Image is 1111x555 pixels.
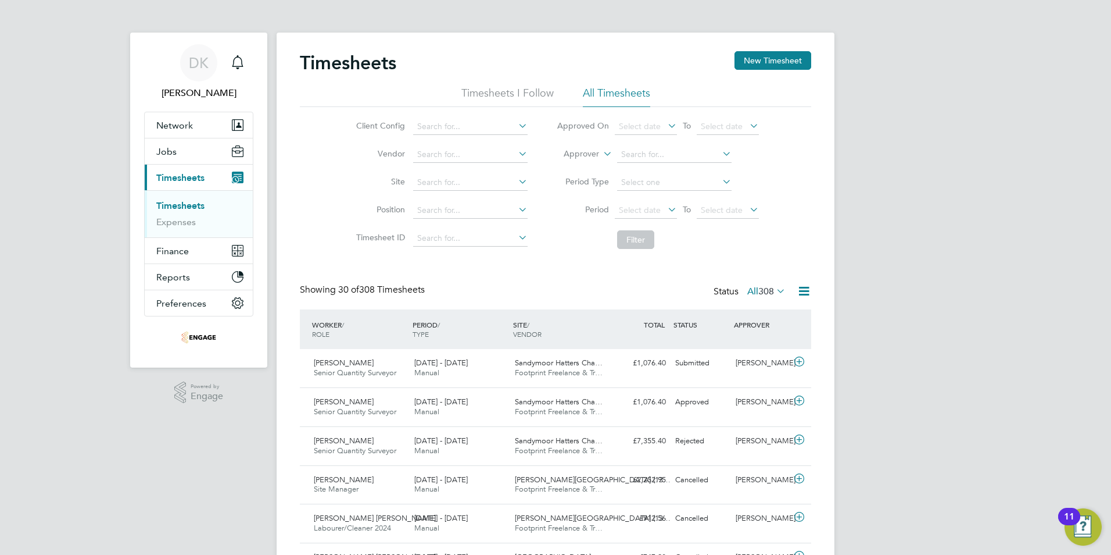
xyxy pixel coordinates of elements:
[679,202,694,217] span: To
[414,436,468,446] span: [DATE] - [DATE]
[515,484,603,494] span: Footprint Freelance & Tr…
[314,446,396,456] span: Senior Quantity Surveyor
[414,484,439,494] span: Manual
[617,230,654,249] button: Filter
[413,230,528,247] input: Search for...
[353,120,405,131] label: Client Config
[731,471,791,490] div: [PERSON_NAME]
[731,432,791,451] div: [PERSON_NAME]
[671,471,731,490] div: Cancelled
[701,205,743,215] span: Select date
[515,358,603,368] span: Sandymoor Hatters Cha…
[174,382,224,404] a: Powered byEngage
[1064,517,1074,532] div: 11
[414,397,468,407] span: [DATE] - [DATE]
[414,523,439,533] span: Manual
[156,172,205,183] span: Timesheets
[353,204,405,215] label: Position
[557,120,609,131] label: Approved On
[413,119,528,135] input: Search for...
[145,264,253,290] button: Reports
[145,138,253,164] button: Jobs
[300,51,396,74] h2: Timesheets
[734,51,811,70] button: New Timesheet
[515,397,603,407] span: Sandymoor Hatters Cha…
[156,298,206,309] span: Preferences
[747,286,786,297] label: All
[309,314,410,344] div: WORKER
[610,432,671,451] div: £7,355.40
[156,272,190,283] span: Reports
[679,118,694,133] span: To
[413,329,429,339] span: TYPE
[145,290,253,316] button: Preferences
[513,329,542,339] span: VENDOR
[619,121,661,131] span: Select date
[414,407,439,417] span: Manual
[644,320,665,329] span: TOTAL
[413,202,528,219] input: Search for...
[515,513,671,523] span: [PERSON_NAME][GEOGRAPHIC_DATA] (13…
[156,246,189,257] span: Finance
[145,238,253,264] button: Finance
[515,475,671,485] span: [PERSON_NAME][GEOGRAPHIC_DATA] (13…
[515,523,603,533] span: Footprint Freelance & Tr…
[610,471,671,490] div: £2,252.95
[610,393,671,412] div: £1,076.40
[731,354,791,373] div: [PERSON_NAME]
[515,368,603,378] span: Footprint Freelance & Tr…
[414,358,468,368] span: [DATE] - [DATE]
[314,397,374,407] span: [PERSON_NAME]
[701,121,743,131] span: Select date
[515,407,603,417] span: Footprint Freelance & Tr…
[671,509,731,528] div: Cancelled
[731,509,791,528] div: [PERSON_NAME]
[189,55,209,70] span: DK
[583,86,650,107] li: All Timesheets
[314,484,359,494] span: Site Manager
[145,112,253,138] button: Network
[342,320,344,329] span: /
[156,146,177,157] span: Jobs
[191,392,223,401] span: Engage
[510,314,611,344] div: SITE
[758,286,774,297] span: 308
[714,284,788,300] div: Status
[1065,508,1102,546] button: Open Resource Center, 11 new notifications
[353,148,405,159] label: Vendor
[413,175,528,191] input: Search for...
[515,436,603,446] span: Sandymoor Hatters Cha…
[144,44,253,100] a: DK[PERSON_NAME]
[314,513,436,523] span: [PERSON_NAME] [PERSON_NAME]
[671,314,731,335] div: STATUS
[414,513,468,523] span: [DATE] - [DATE]
[619,205,661,215] span: Select date
[156,120,193,131] span: Network
[410,314,510,344] div: PERIOD
[300,284,427,296] div: Showing
[314,368,396,378] span: Senior Quantity Surveyor
[145,190,253,237] div: Timesheets
[617,175,732,191] input: Select one
[671,354,731,373] div: Submitted
[547,148,599,160] label: Approver
[414,446,439,456] span: Manual
[191,382,223,392] span: Powered by
[731,314,791,335] div: APPROVER
[617,147,732,163] input: Search for...
[144,86,253,100] span: Dawn Kennedy
[145,165,253,190] button: Timesheets
[671,432,731,451] div: Rejected
[557,204,609,215] label: Period
[414,475,468,485] span: [DATE] - [DATE]
[312,329,329,339] span: ROLE
[414,368,439,378] span: Manual
[527,320,529,329] span: /
[731,393,791,412] div: [PERSON_NAME]
[181,328,216,347] img: footprintrecruitment-logo-retina.png
[557,176,609,187] label: Period Type
[144,328,253,347] a: Go to home page
[353,176,405,187] label: Site
[156,200,205,211] a: Timesheets
[461,86,554,107] li: Timesheets I Follow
